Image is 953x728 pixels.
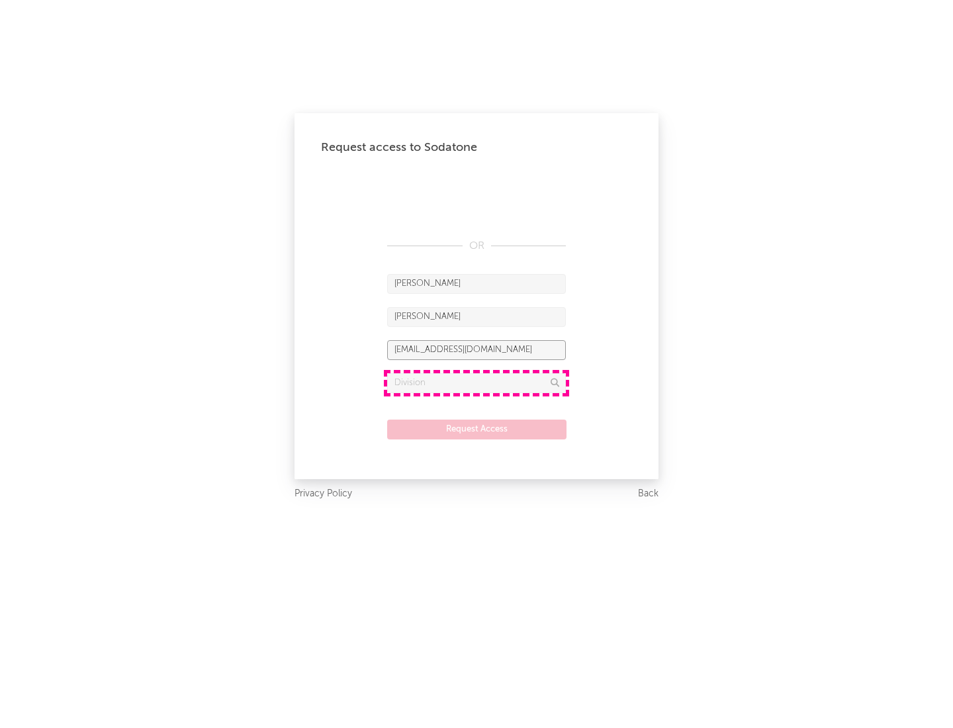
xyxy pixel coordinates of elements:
[387,307,566,327] input: Last Name
[387,274,566,294] input: First Name
[321,140,632,156] div: Request access to Sodatone
[387,238,566,254] div: OR
[295,486,352,502] a: Privacy Policy
[387,420,567,439] button: Request Access
[387,373,566,393] input: Division
[387,340,566,360] input: Email
[638,486,658,502] a: Back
